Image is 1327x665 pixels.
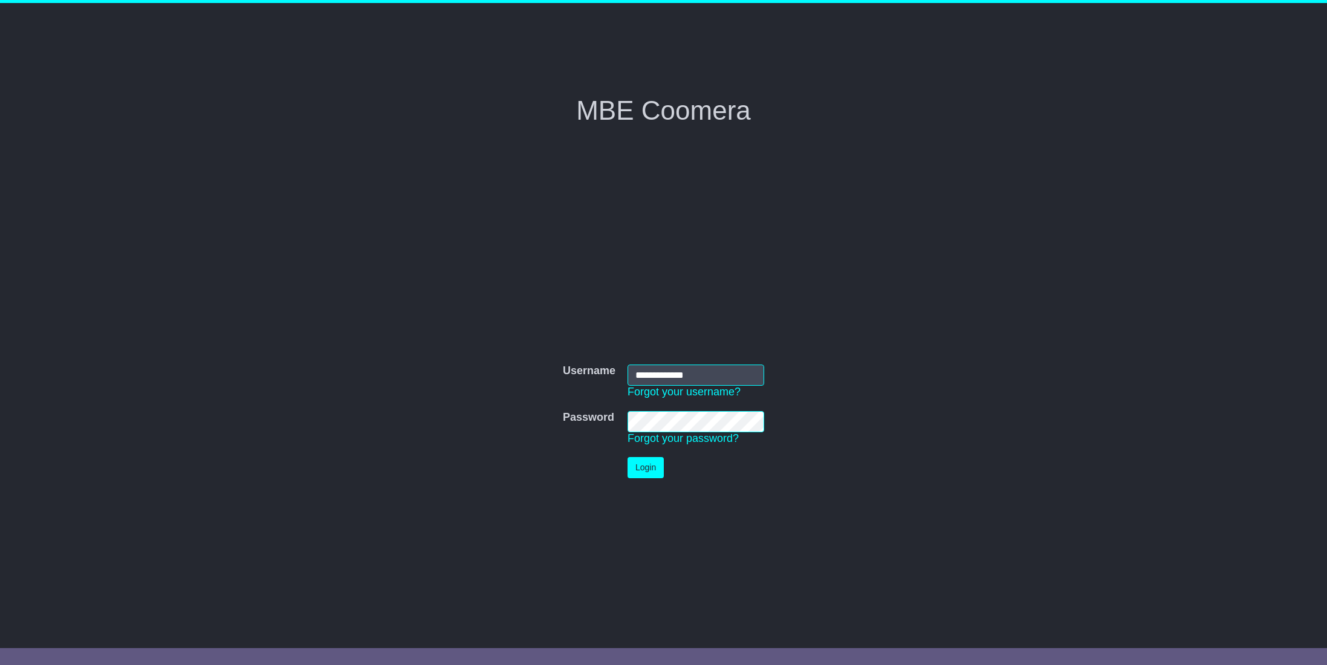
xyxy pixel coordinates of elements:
label: Password [563,411,614,424]
button: Login [628,457,664,478]
a: Forgot your username? [628,386,741,398]
label: Username [563,365,615,378]
a: Forgot your password? [628,432,739,444]
h1: MBE Coomera [360,96,967,125]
